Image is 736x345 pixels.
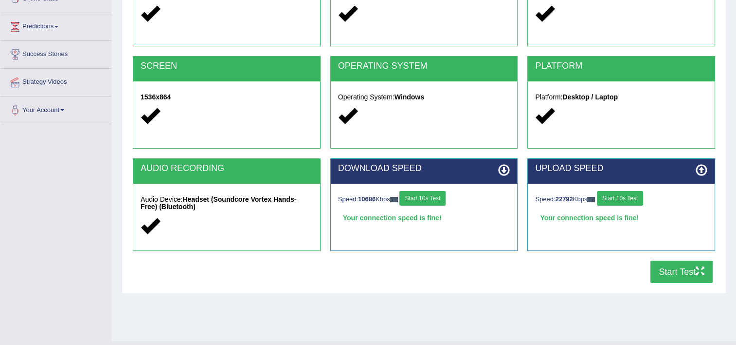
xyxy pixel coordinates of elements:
[141,196,313,211] h5: Audio Device:
[535,191,707,208] div: Speed: Kbps
[338,191,510,208] div: Speed: Kbps
[338,211,510,225] div: Your connection speed is fine!
[338,164,510,173] h2: DOWNLOAD SPEED
[141,93,171,101] strong: 1536x864
[358,195,376,203] strong: 10686
[0,41,111,65] a: Success Stories
[0,96,111,121] a: Your Account
[338,61,510,71] h2: OPERATING SYSTEM
[141,195,296,211] strong: Headset (Soundcore Vortex Hands-Free) (Bluetooth)
[0,69,111,93] a: Strategy Videos
[587,197,595,202] img: ajax-loader-fb-connection.gif
[141,61,313,71] h2: SCREEN
[535,94,707,101] h5: Platform:
[535,164,707,173] h2: UPLOAD SPEED
[650,261,713,283] button: Start Test
[395,93,424,101] strong: Windows
[535,211,707,225] div: Your connection speed is fine!
[562,93,618,101] strong: Desktop / Laptop
[597,191,643,206] button: Start 10s Test
[141,164,313,173] h2: AUDIO RECORDING
[338,94,510,101] h5: Operating System:
[556,195,573,203] strong: 22792
[535,61,707,71] h2: PLATFORM
[399,191,446,206] button: Start 10s Test
[390,197,398,202] img: ajax-loader-fb-connection.gif
[0,13,111,38] a: Predictions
